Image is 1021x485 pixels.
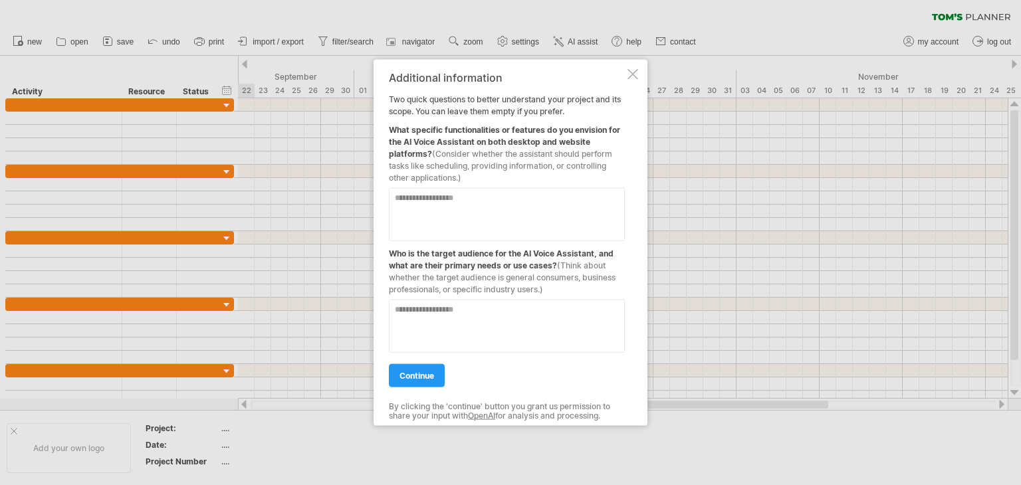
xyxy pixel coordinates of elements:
[389,72,625,414] div: Two quick questions to better understand your project and its scope. You can leave them empty if ...
[389,260,616,294] span: (Think about whether the target audience is general consumers, business professionals, or specifi...
[399,371,434,381] span: continue
[468,411,495,421] a: OpenAI
[389,72,625,84] div: Additional information
[389,402,625,421] div: By clicking the 'continue' button you grant us permission to share your input with for analysis a...
[389,149,612,183] span: (Consider whether the assistant should perform tasks like scheduling, providing information, or c...
[389,241,625,296] div: Who is the target audience for the AI Voice Assistant, and what are their primary needs or use ca...
[389,364,445,387] a: continue
[389,118,625,184] div: What specific functionalities or features do you envision for the AI Voice Assistant on both desk...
